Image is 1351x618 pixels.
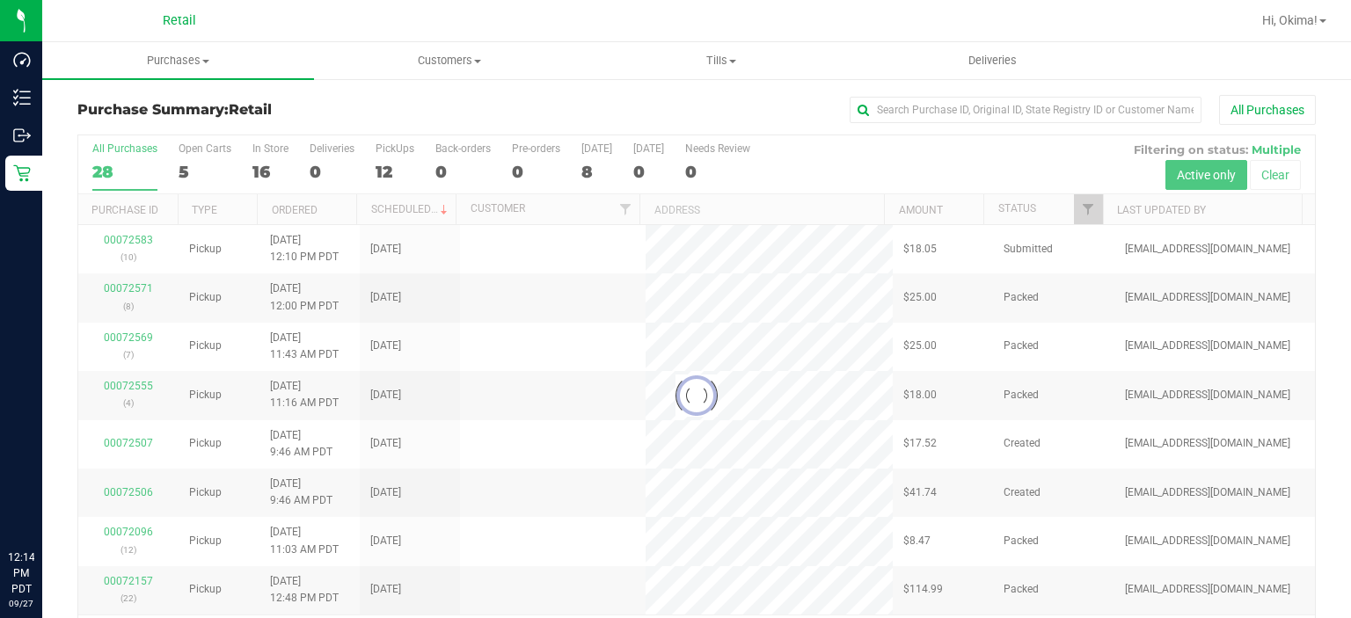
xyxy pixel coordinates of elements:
p: 12:14 PM PDT [8,549,34,597]
inline-svg: Inventory [13,89,31,106]
a: Purchases [42,42,314,79]
inline-svg: Dashboard [13,51,31,69]
span: Customers [315,53,585,69]
span: Hi, Okima! [1262,13,1318,27]
a: Customers [314,42,586,79]
iframe: Resource center [18,477,70,530]
span: Purchases [42,53,314,69]
span: Retail [163,13,196,28]
button: All Purchases [1219,95,1316,125]
inline-svg: Outbound [13,127,31,144]
a: Tills [585,42,857,79]
span: Tills [586,53,856,69]
a: Deliveries [857,42,1128,79]
span: Deliveries [945,53,1041,69]
h3: Purchase Summary: [77,102,490,118]
inline-svg: Retail [13,164,31,182]
input: Search Purchase ID, Original ID, State Registry ID or Customer Name... [850,97,1201,123]
span: Retail [229,101,272,118]
p: 09/27 [8,597,34,610]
